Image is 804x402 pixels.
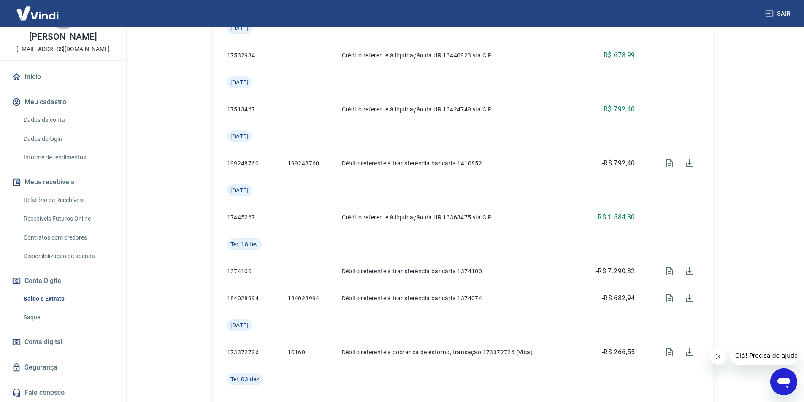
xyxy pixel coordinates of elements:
[710,348,727,365] iframe: Fechar mensagem
[659,288,679,308] span: Visualizar
[20,210,116,227] a: Recebíveis Futuros Online
[5,6,71,13] span: Olá! Precisa de ajuda?
[10,383,116,402] a: Fale conosco
[227,348,274,356] p: 173372726
[287,159,328,167] p: 199248760
[10,0,65,26] img: Vindi
[342,294,572,302] p: Débito referente à transferência bancária 1374074
[20,192,116,209] a: Relatório de Recebíveis
[602,347,635,357] p: -R$ 266,55
[16,45,110,54] p: [EMAIL_ADDRESS][DOMAIN_NAME]
[770,368,797,395] iframe: Botão para abrir a janela de mensagens
[679,288,700,308] span: Download
[10,173,116,192] button: Meus recebíveis
[230,321,249,329] span: [DATE]
[287,348,328,356] p: 10160
[342,105,572,113] p: Crédito referente à liquidação da UR 13424749 via CIP
[230,132,249,140] span: [DATE]
[763,6,794,22] button: Sair
[604,104,635,114] p: R$ 792,40
[342,159,572,167] p: Débito referente à transferência bancária 1410852
[230,186,249,194] span: [DATE]
[10,358,116,377] a: Segurança
[730,346,797,365] iframe: Mensagem da empresa
[659,153,679,173] span: Visualizar
[342,267,572,275] p: Débito referente à transferência bancária 1374100
[659,261,679,281] span: Visualizar
[10,67,116,86] a: Início
[230,24,249,32] span: [DATE]
[20,290,116,308] a: Saldo e Extrato
[596,266,635,276] p: -R$ 7.290,82
[287,294,328,302] p: 184028994
[10,272,116,290] button: Conta Digital
[10,93,116,111] button: Meu cadastro
[20,149,116,166] a: Informe de rendimentos
[227,213,274,221] p: 17445267
[20,111,116,129] a: Dados da conta
[20,309,116,326] a: Saque
[602,158,635,168] p: -R$ 792,40
[20,229,116,246] a: Contratos com credores
[227,105,274,113] p: 17513467
[342,213,572,221] p: Crédito referente à liquidação da UR 13363475 via CIP
[227,267,274,275] p: 1374100
[227,51,274,59] p: 17532934
[20,248,116,265] a: Disponibilização de agenda
[679,342,700,362] span: Download
[342,51,572,59] p: Crédito referente à liquidação da UR 13440923 via CIP
[24,336,62,348] span: Conta digital
[227,294,274,302] p: 184028994
[602,293,635,303] p: -R$ 682,94
[230,78,249,86] span: [DATE]
[230,375,260,383] span: Ter, 03 dez
[342,348,572,356] p: Débito referente a cobrança de estorno, transação 173372726 (Visa)
[598,212,635,222] p: R$ 1.584,80
[20,130,116,148] a: Dados de login
[604,50,635,60] p: R$ 678,99
[29,32,97,41] p: [PERSON_NAME]
[679,261,700,281] span: Download
[230,240,258,248] span: Ter, 18 fev
[10,333,116,351] a: Conta digital
[227,159,274,167] p: 199248760
[679,153,700,173] span: Download
[659,342,679,362] span: Visualizar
